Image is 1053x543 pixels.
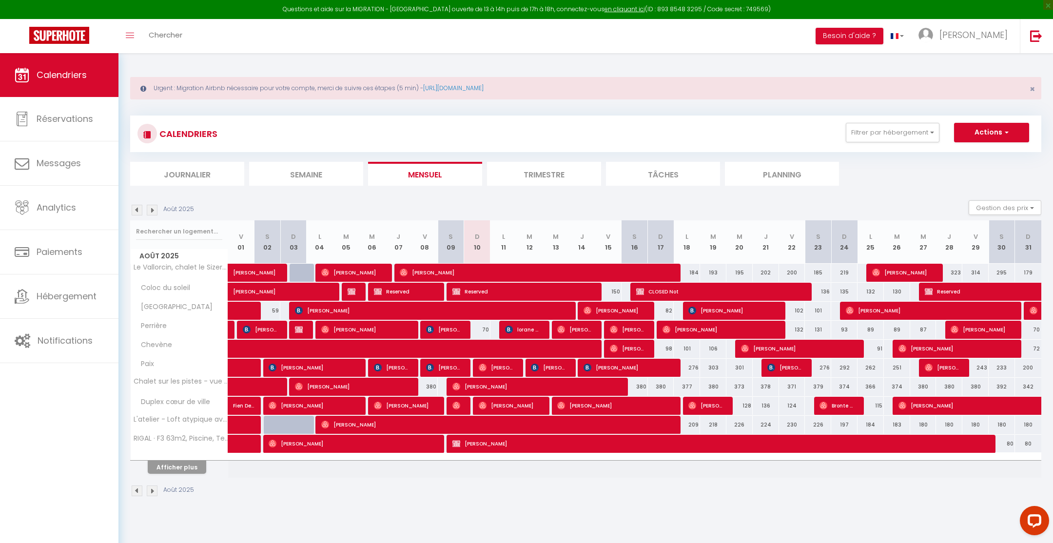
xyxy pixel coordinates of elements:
[604,5,645,13] a: en cliquant ici
[606,232,610,241] abbr: V
[989,359,1015,377] div: 233
[1012,502,1053,543] iframe: LiveChat chat widget
[936,220,962,264] th: 28
[753,220,779,264] th: 21
[132,435,230,442] span: RIGAL · F3 63m2, Piscine, Terrasse, Parking, 20 min plages
[805,378,831,396] div: 379
[295,301,567,320] span: [PERSON_NAME]
[911,19,1020,53] a: ... [PERSON_NAME]
[584,301,645,320] span: [PERSON_NAME]
[249,162,363,186] li: Semaine
[632,232,637,241] abbr: S
[132,378,230,385] span: Chalet sur les pistes - vue [GEOGRAPHIC_DATA]
[674,378,700,396] div: 377
[884,416,910,434] div: 183
[239,232,243,241] abbr: V
[831,220,858,264] th: 24
[291,232,296,241] abbr: D
[1030,85,1035,94] button: Close
[233,277,323,296] span: [PERSON_NAME]
[688,396,723,415] span: [PERSON_NAME]
[610,320,645,339] span: [PERSON_NAME]
[816,28,883,44] button: Besoin d'aide ?
[767,358,802,377] span: [PERSON_NAME]
[816,232,820,241] abbr: S
[936,264,962,282] div: 323
[858,359,884,377] div: 262
[1015,435,1041,453] div: 80
[464,321,490,339] div: 70
[779,397,805,415] div: 124
[805,321,831,339] div: 131
[685,232,688,241] abbr: L
[989,378,1015,396] div: 392
[726,378,753,396] div: 373
[700,340,726,358] div: 106
[858,397,884,415] div: 115
[898,339,1013,358] span: [PERSON_NAME]
[369,232,375,241] abbr: M
[130,77,1041,99] div: Urgent : Migration Airbnb nécessaire pour votre compte, merci de suivre ces étapes (5 min) -
[321,263,383,282] span: [PERSON_NAME]
[368,162,482,186] li: Mensuel
[569,220,595,264] th: 14
[726,264,753,282] div: 195
[132,283,193,293] span: Coloc du soleil
[925,358,960,377] span: [PERSON_NAME]
[898,396,1033,415] span: [PERSON_NAME]
[411,220,438,264] th: 08
[710,232,716,241] abbr: M
[700,264,726,282] div: 193
[452,377,619,396] span: [PERSON_NAME]
[228,220,254,264] th: 01
[947,232,951,241] abbr: J
[725,162,839,186] li: Planning
[989,416,1015,434] div: 180
[132,397,213,407] span: Duplex cœur de ville
[805,359,831,377] div: 276
[858,378,884,396] div: 366
[753,416,779,434] div: 224
[438,220,464,264] th: 09
[962,264,989,282] div: 314
[269,434,435,453] span: [PERSON_NAME]
[688,301,776,320] span: [PERSON_NAME]
[858,340,884,358] div: 91
[674,340,700,358] div: 101
[831,378,858,396] div: 374
[136,223,222,240] input: Rechercher un logement...
[622,220,648,264] th: 16
[132,264,230,271] span: Le Vallorcin, chalet le Sizeray - [GEOGRAPHIC_DATA]
[243,320,278,339] span: [PERSON_NAME]
[464,220,490,264] th: 10
[939,29,1008,41] span: [PERSON_NAME]
[936,378,962,396] div: 380
[648,340,674,358] div: 98
[321,415,672,434] span: [PERSON_NAME]
[307,220,333,264] th: 04
[595,283,622,301] div: 150
[452,434,988,453] span: [PERSON_NAME]
[516,220,543,264] th: 12
[374,358,409,377] span: [PERSON_NAME]
[543,220,569,264] th: 13
[265,232,270,241] abbr: S
[700,220,726,264] th: 19
[831,283,858,301] div: 135
[831,321,858,339] div: 93
[228,321,233,339] a: [PERSON_NAME]
[846,123,939,142] button: Filtrer par hébergement
[141,19,190,53] a: Chercher
[779,321,805,339] div: 132
[374,282,435,301] span: Reserved
[918,28,933,42] img: ...
[779,416,805,434] div: 230
[884,321,910,339] div: 89
[29,27,89,44] img: Super Booking
[557,396,671,415] span: [PERSON_NAME]
[505,320,540,339] span: lorane [GEOGRAPHIC_DATA]
[1015,378,1041,396] div: 342
[557,320,592,339] span: [PERSON_NAME]
[228,397,254,415] a: Fien Deseintebein
[737,232,742,241] abbr: M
